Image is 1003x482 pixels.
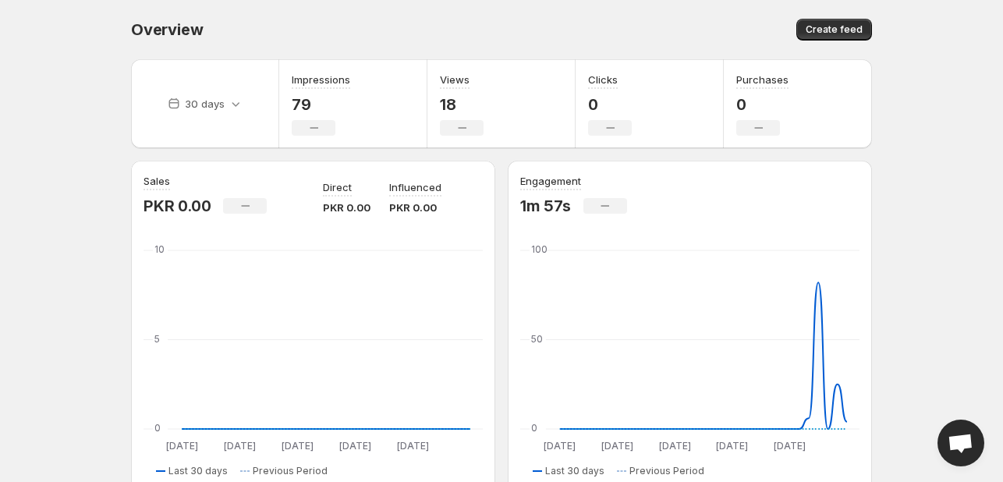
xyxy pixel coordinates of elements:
[292,95,350,114] p: 79
[154,422,161,434] text: 0
[397,440,429,452] text: [DATE]
[389,200,441,215] p: PKR 0.00
[601,440,633,452] text: [DATE]
[166,440,198,452] text: [DATE]
[531,422,537,434] text: 0
[520,173,581,189] h3: Engagement
[544,440,576,452] text: [DATE]
[131,20,203,39] span: Overview
[144,197,211,215] p: PKR 0.00
[588,95,632,114] p: 0
[389,179,441,195] p: Influenced
[323,179,352,195] p: Direct
[806,23,863,36] span: Create feed
[520,197,571,215] p: 1m 57s
[339,440,371,452] text: [DATE]
[323,200,370,215] p: PKR 0.00
[629,465,704,477] span: Previous Period
[292,72,350,87] h3: Impressions
[545,465,604,477] span: Last 30 days
[224,440,256,452] text: [DATE]
[716,440,748,452] text: [DATE]
[796,19,872,41] button: Create feed
[659,440,691,452] text: [DATE]
[282,440,314,452] text: [DATE]
[736,95,789,114] p: 0
[154,243,165,255] text: 10
[531,243,548,255] text: 100
[253,465,328,477] span: Previous Period
[774,440,806,452] text: [DATE]
[185,96,225,112] p: 30 days
[937,420,984,466] a: Open chat
[168,465,228,477] span: Last 30 days
[588,72,618,87] h3: Clicks
[154,333,160,345] text: 5
[736,72,789,87] h3: Purchases
[440,95,484,114] p: 18
[531,333,543,345] text: 50
[440,72,470,87] h3: Views
[144,173,170,189] h3: Sales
